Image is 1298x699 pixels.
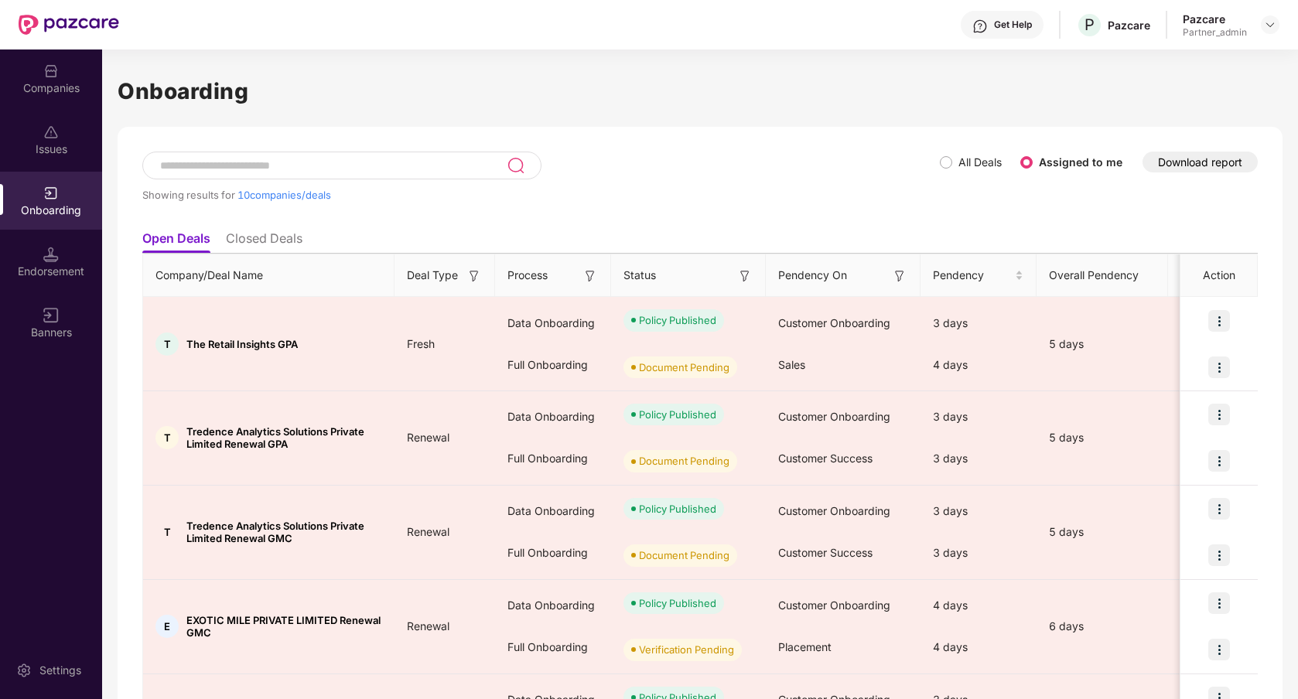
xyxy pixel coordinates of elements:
th: Pendency [921,254,1037,297]
div: 3 days [921,490,1037,532]
div: 4 days [921,626,1037,668]
img: svg+xml;base64,PHN2ZyBpZD0iSGVscC0zMngzMiIgeG1sbnM9Imh0dHA6Ly93d3cudzMub3JnLzIwMDAvc3ZnIiB3aWR0aD... [972,19,988,34]
div: Showing results for [142,189,940,201]
span: Customer Onboarding [778,598,890,612]
div: 3 days [921,302,1037,344]
span: 10 companies/deals [237,189,331,201]
li: Closed Deals [226,230,302,253]
div: Policy Published [639,312,716,328]
div: Policy Published [639,407,716,422]
div: E [155,615,179,638]
img: svg+xml;base64,PHN2ZyBpZD0iQ29tcGFuaWVzIiB4bWxucz0iaHR0cDovL3d3dy53My5vcmcvMjAwMC9zdmciIHdpZHRoPS... [43,63,59,79]
img: icon [1208,356,1230,378]
div: 6 days [1037,618,1168,635]
span: Renewal [395,431,462,444]
label: Assigned to me [1039,155,1122,169]
div: 4 days [921,344,1037,386]
img: svg+xml;base64,PHN2ZyB3aWR0aD0iMTYiIGhlaWdodD0iMTYiIHZpZXdCb3g9IjAgMCAxNiAxNiIgZmlsbD0ibm9uZSIgeG... [892,268,907,284]
div: Data Onboarding [495,585,611,626]
img: New Pazcare Logo [19,15,119,35]
div: 3 days [921,532,1037,574]
div: T [155,332,179,356]
div: T [155,426,179,449]
img: svg+xml;base64,PHN2ZyB3aWR0aD0iMTYiIGhlaWdodD0iMTYiIHZpZXdCb3g9IjAgMCAxNiAxNiIgZmlsbD0ibm9uZSIgeG... [737,268,753,284]
span: Customer Onboarding [778,316,890,329]
span: P [1085,15,1095,34]
div: Pazcare [1183,12,1247,26]
img: svg+xml;base64,PHN2ZyBpZD0iU2V0dGluZy0yMHgyMCIgeG1sbnM9Imh0dHA6Ly93d3cudzMub3JnLzIwMDAvc3ZnIiB3aW... [16,663,32,678]
img: svg+xml;base64,PHN2ZyB3aWR0aD0iMjQiIGhlaWdodD0iMjUiIHZpZXdCb3g9IjAgMCAyNCAyNSIgZmlsbD0ibm9uZSIgeG... [507,156,524,175]
label: All Deals [958,155,1002,169]
div: [DATE] [1168,336,1284,353]
span: Customer Onboarding [778,410,890,423]
div: [DATE] [1168,618,1284,635]
div: Full Onboarding [495,532,611,574]
th: Action [1180,254,1258,297]
span: Sales [778,358,805,371]
span: Renewal [395,619,462,633]
div: [DATE] [1168,429,1284,446]
div: Policy Published [639,595,716,611]
img: svg+xml;base64,PHN2ZyB3aWR0aD0iMTYiIGhlaWdodD0iMTYiIHZpZXdCb3g9IjAgMCAxNiAxNiIgZmlsbD0ibm9uZSIgeG... [466,268,482,284]
th: Company/Deal Name [143,254,395,297]
img: icon [1208,544,1230,566]
th: Overall Pendency [1037,254,1168,297]
li: Open Deals [142,230,210,253]
div: Document Pending [639,453,729,469]
span: EXOTIC MILE PRIVATE LIMITED Renewal GMC [186,614,382,639]
h1: Onboarding [118,74,1283,108]
span: Pendency On [778,267,847,284]
div: Full Onboarding [495,626,611,668]
div: Full Onboarding [495,344,611,386]
span: Process [507,267,548,284]
div: Verification Pending [639,642,734,657]
div: 4 days [921,585,1037,626]
span: Fresh [395,337,447,350]
div: 5 days [1037,523,1168,540]
div: 3 days [921,438,1037,479]
div: 5 days [1037,429,1168,446]
span: Tredence Analytics Solutions Private Limited Renewal GPA [186,425,382,450]
th: Payment Done [1168,254,1284,297]
img: icon [1208,404,1230,425]
span: The Retail Insights GPA [186,338,298,350]
div: Document Pending [639,360,729,375]
img: icon [1208,592,1230,614]
div: Document Pending [639,547,729,563]
span: Deal Type [407,267,458,284]
span: Renewal [395,525,462,538]
div: Full Onboarding [495,438,611,479]
span: Placement [778,640,832,653]
img: svg+xml;base64,PHN2ZyB3aWR0aD0iMTQuNSIgaGVpZ2h0PSIxNC41IiB2aWV3Qm94PSIwIDAgMTYgMTYiIGZpbGw9Im5vbm... [43,247,59,262]
div: Get Help [994,19,1032,31]
img: svg+xml;base64,PHN2ZyB3aWR0aD0iMTYiIGhlaWdodD0iMTYiIHZpZXdCb3g9IjAgMCAxNiAxNiIgZmlsbD0ibm9uZSIgeG... [43,308,59,323]
span: Pendency [933,267,1012,284]
div: 5 days [1037,336,1168,353]
img: icon [1208,498,1230,520]
div: Partner_admin [1183,26,1247,39]
div: Policy Published [639,501,716,517]
img: icon [1208,639,1230,660]
div: Data Onboarding [495,396,611,438]
img: svg+xml;base64,PHN2ZyB3aWR0aD0iMTYiIGhlaWdodD0iMTYiIHZpZXdCb3g9IjAgMCAxNiAxNiIgZmlsbD0ibm9uZSIgeG... [582,268,598,284]
button: Download report [1143,152,1258,172]
span: Customer Onboarding [778,504,890,517]
div: Data Onboarding [495,490,611,532]
span: Customer Success [778,546,873,559]
img: svg+xml;base64,PHN2ZyB3aWR0aD0iMjAiIGhlaWdodD0iMjAiIHZpZXdCb3g9IjAgMCAyMCAyMCIgZmlsbD0ibm9uZSIgeG... [43,186,59,201]
img: svg+xml;base64,PHN2ZyBpZD0iSXNzdWVzX2Rpc2FibGVkIiB4bWxucz0iaHR0cDovL3d3dy53My5vcmcvMjAwMC9zdmciIH... [43,124,59,140]
div: T [155,520,179,544]
div: 3 days [921,396,1037,438]
img: icon [1208,310,1230,332]
span: Status [623,267,656,284]
span: Customer Success [778,452,873,465]
span: Tredence Analytics Solutions Private Limited Renewal GMC [186,520,382,544]
div: Data Onboarding [495,302,611,344]
img: svg+xml;base64,PHN2ZyBpZD0iRHJvcGRvd24tMzJ4MzIiIHhtbG5zPSJodHRwOi8vd3d3LnczLm9yZy8yMDAwL3N2ZyIgd2... [1264,19,1276,31]
img: icon [1208,450,1230,472]
div: [DATE] [1168,523,1284,540]
div: Settings [35,663,86,678]
div: Pazcare [1108,18,1150,32]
